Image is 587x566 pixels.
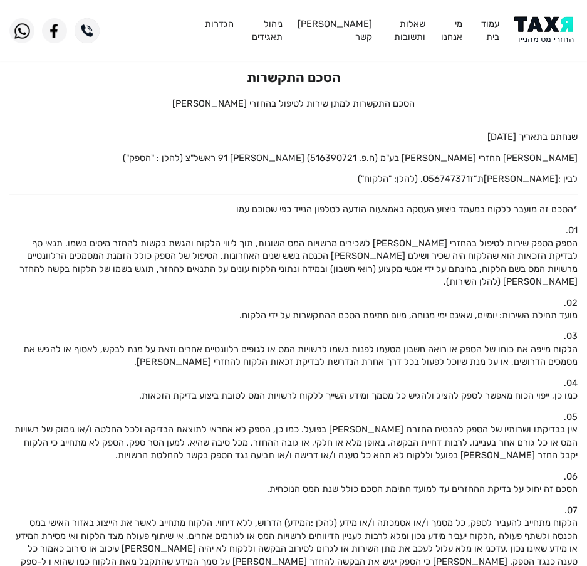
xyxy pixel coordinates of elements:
[9,330,578,342] div: .03
[9,423,578,461] p: אין בבדיקתו ושרותיו של הספק להבטיח החזרת [PERSON_NAME] בפועל. כמו כן, הספק לא אחראי לתוצאת הבדיקה...
[9,97,578,110] p: הסכם התקשרות למתן שירות לטיפול בהחזרי [PERSON_NAME]
[9,411,578,423] div: .05
[514,16,578,45] img: Logo
[9,70,578,85] h1: הסכם התקשרות
[9,470,578,483] div: .06
[484,173,558,184] span: [PERSON_NAME]
[9,224,578,236] div: .01
[9,296,578,309] div: .02
[9,504,578,516] div: .07
[42,18,67,43] img: Facebook
[9,18,34,43] img: WhatsApp
[205,18,234,29] a: הגדרות
[9,172,578,185] p: לבין : ת”ז . (להלן: "הלקוח")
[481,18,499,42] a: עמוד בית
[298,18,372,42] a: [PERSON_NAME] קשר
[423,173,470,184] span: 056747371
[9,389,578,402] p: כמו כן, ייפוי הכוח מאפשר לספק להציג ולהגיש כל מסמך ומידע השייך ללקוח לרשויות המס לטובת ביצוע בדיק...
[9,130,578,143] p: שנחתם בתאריך [DATE]
[9,377,578,389] div: .04
[75,18,100,43] img: Phone
[252,18,283,42] a: ניהול תאגידים
[441,18,462,42] a: מי אנחנו
[9,483,578,495] p: הסכם זה יחול על בדיקת ההחזרים עד למועד חתימת הסכם כולל שנת המס הנוכחית.
[9,152,578,164] p: [PERSON_NAME] החזרי [PERSON_NAME] בע"מ (ח.פ. 516390721) [PERSON_NAME] 91 ראשל"צ (להלן : "הספק")
[9,309,578,322] p: מועד תחילת השירות: יומיים, שאינם ימי מנוחה, מיום חתימת הסכם ההתקשרות על ידי הלקוח.
[394,18,425,42] a: שאלות ותשובות
[9,343,578,369] p: הלקוח מייפה את כוחו של הספק או רואה חשבון מטעמו לפנות בשמו לרשויות המס או לגופים רלוונטיים אחרים ...
[9,237,578,288] p: הספק מספק שירות לטיפול בהחזרי [PERSON_NAME] לשכירים מרשויות המס השונות, תוך ליווי הלקוח והגשת בקש...
[9,203,578,216] p: *הסכם זה מועבר ללקוח במעמד ביצוע העסקה באמצעות הודעה לטלפון הנייד כפי שסוכם עמו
